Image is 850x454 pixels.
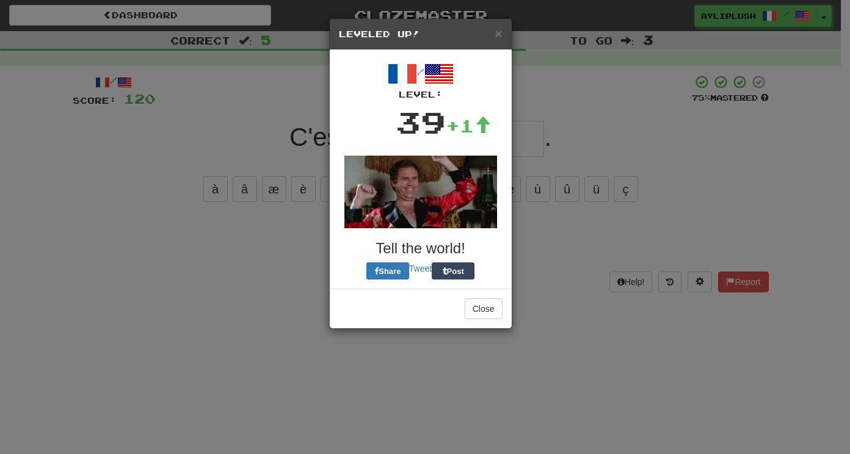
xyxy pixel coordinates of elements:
[495,27,502,40] button: Close
[339,59,503,101] div: /
[339,88,503,101] div: Level:
[366,262,409,279] button: Share
[409,264,432,273] a: Tweet
[465,298,503,319] button: Close
[339,28,503,40] h5: Leveled Up!
[344,156,497,228] img: will-ferrel-d6c07f94194e19e98823ed86c433f8fc69ac91e84bfcb09b53c9a5692911eaa6.gif
[432,262,474,279] button: Post
[396,101,446,143] div: 39
[446,113,491,138] div: +1
[495,26,502,40] span: ×
[339,240,503,256] h3: Tell the world!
